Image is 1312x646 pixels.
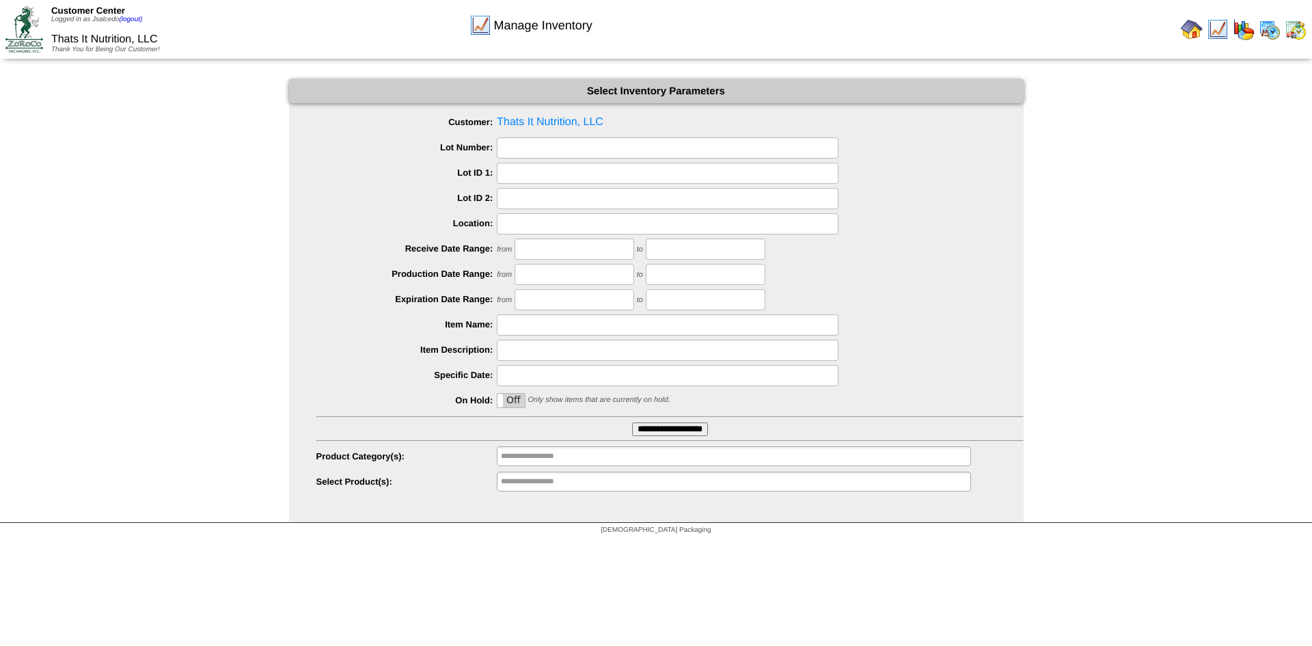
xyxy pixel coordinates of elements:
label: Customer: [316,117,497,127]
img: calendarinout.gif [1285,18,1307,40]
img: ZoRoCo_Logo(Green%26Foil)%20jpg.webp [5,6,43,52]
label: Lot Number: [316,142,497,152]
label: Lot ID 2: [316,193,497,203]
span: Thats It Nutrition, LLC [51,33,158,45]
img: line_graph.gif [1207,18,1229,40]
label: Lot ID 1: [316,167,497,178]
span: Manage Inventory [494,18,592,33]
label: Select Product(s): [316,476,497,487]
span: Customer Center [51,5,125,16]
span: Logged in as Jsalcedo [51,16,142,23]
a: (logout) [119,16,142,23]
img: graph.gif [1233,18,1255,40]
div: Select Inventory Parameters [289,79,1024,103]
label: Specific Date: [316,370,497,380]
img: calendarprod.gif [1259,18,1281,40]
img: line_graph.gif [469,14,491,36]
label: Item Name: [316,319,497,329]
label: Item Description: [316,345,497,355]
span: Thank You for Being Our Customer! [51,46,160,53]
span: to [637,245,643,254]
div: OnOff [497,393,525,408]
label: Receive Date Range: [316,243,497,254]
label: Product Category(s): [316,451,497,461]
span: [DEMOGRAPHIC_DATA] Packaging [601,526,711,534]
span: Thats It Nutrition, LLC [316,112,1024,133]
span: to [637,296,643,304]
span: Only show items that are currently on hold. [528,396,670,404]
span: from [497,271,512,279]
label: Location: [316,218,497,228]
span: to [637,271,643,279]
img: home.gif [1181,18,1203,40]
label: Expiration Date Range: [316,294,497,304]
label: Production Date Range: [316,269,497,279]
span: from [497,245,512,254]
label: On Hold: [316,395,497,405]
label: Off [497,394,525,407]
span: from [497,296,512,304]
